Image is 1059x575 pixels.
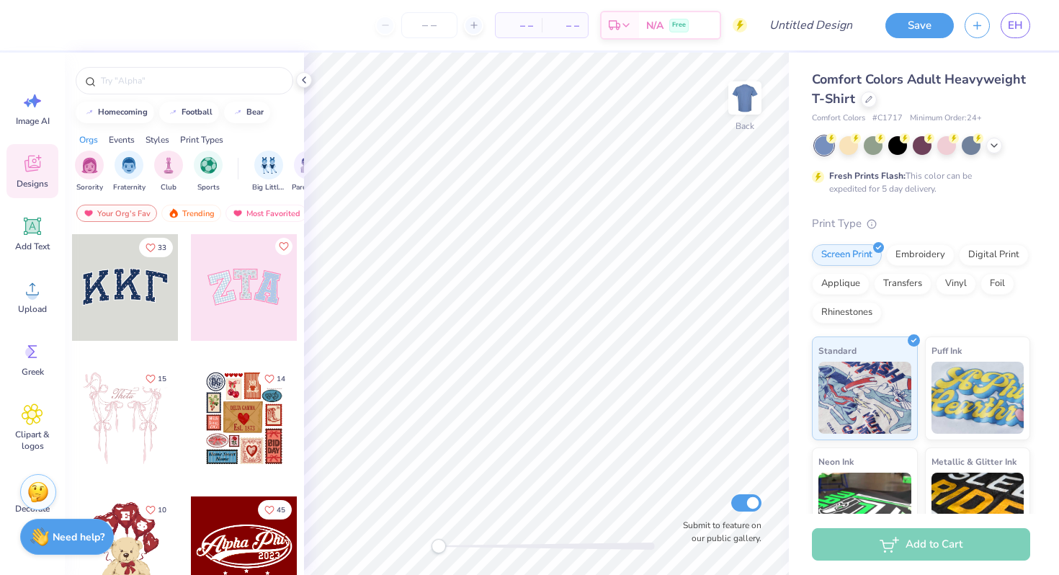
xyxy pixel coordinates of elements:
div: Transfers [874,273,931,295]
input: Try "Alpha" [99,73,284,88]
img: most_fav.gif [83,208,94,218]
img: Metallic & Glitter Ink [931,473,1024,545]
div: Styles [146,133,169,146]
div: filter for Fraternity [113,151,146,193]
span: Puff Ink [931,343,962,358]
span: Parent's Weekend [292,182,325,193]
button: Like [139,500,173,520]
button: Like [258,369,292,388]
span: – – [550,18,579,33]
button: filter button [75,151,104,193]
a: EH [1001,13,1030,38]
input: – – [401,12,457,38]
span: Minimum Order: 24 + [910,112,982,125]
img: Sports Image [200,157,217,174]
img: Club Image [161,157,176,174]
div: Back [736,120,754,133]
span: 10 [158,507,166,514]
span: 33 [158,244,166,251]
button: filter button [292,151,325,193]
span: 15 [158,375,166,383]
img: Puff Ink [931,362,1024,434]
span: Designs [17,178,48,190]
span: Club [161,182,176,193]
img: Back [730,84,759,112]
button: filter button [113,151,146,193]
div: Accessibility label [432,539,446,553]
span: 14 [277,375,285,383]
img: trend_line.gif [232,108,243,117]
button: Like [258,500,292,520]
img: Big Little Reveal Image [261,157,277,174]
div: Screen Print [812,244,882,266]
span: 45 [277,507,285,514]
span: Image AI [16,115,50,127]
div: filter for Parent's Weekend [292,151,325,193]
div: filter for Club [154,151,183,193]
span: N/A [646,18,663,33]
img: most_fav.gif [232,208,243,218]
img: Standard [818,362,911,434]
div: filter for Big Little Reveal [252,151,285,193]
span: Neon Ink [818,454,854,469]
div: Foil [980,273,1014,295]
div: Rhinestones [812,302,882,324]
span: Decorate [15,503,50,514]
strong: Need help? [53,530,104,544]
div: Most Favorited [225,205,307,222]
div: football [182,108,213,116]
div: Print Type [812,215,1030,232]
div: Trending [161,205,221,222]
span: Add Text [15,241,50,252]
button: filter button [154,151,183,193]
strong: Fresh Prints Flash: [829,170,906,182]
span: Metallic & Glitter Ink [931,454,1016,469]
div: Applique [812,273,870,295]
button: Like [275,238,292,255]
div: filter for Sorority [75,151,104,193]
div: filter for Sports [194,151,223,193]
div: Events [109,133,135,146]
span: Sports [197,182,220,193]
span: Fraternity [113,182,146,193]
button: homecoming [76,102,154,123]
button: Like [139,369,173,388]
span: Clipart & logos [9,429,56,452]
img: trend_line.gif [84,108,95,117]
button: football [159,102,219,123]
label: Submit to feature on our public gallery. [675,519,761,545]
div: Orgs [79,133,98,146]
img: Fraternity Image [121,157,137,174]
span: Comfort Colors Adult Heavyweight T-Shirt [812,71,1026,107]
button: bear [224,102,270,123]
img: Parent's Weekend Image [300,157,317,174]
div: This color can be expedited for 5 day delivery. [829,169,1006,195]
div: Digital Print [959,244,1029,266]
div: homecoming [98,108,148,116]
img: Sorority Image [81,157,98,174]
div: Print Types [180,133,223,146]
div: Your Org's Fav [76,205,157,222]
div: Vinyl [936,273,976,295]
span: Big Little Reveal [252,182,285,193]
span: – – [504,18,533,33]
img: trend_line.gif [167,108,179,117]
button: Save [885,13,954,38]
span: Free [672,20,686,30]
button: filter button [194,151,223,193]
span: Comfort Colors [812,112,865,125]
img: Neon Ink [818,473,911,545]
span: Standard [818,343,857,358]
button: Like [139,238,173,257]
button: filter button [252,151,285,193]
div: Embroidery [886,244,955,266]
img: trending.gif [168,208,179,218]
div: bear [246,108,264,116]
input: Untitled Design [758,11,864,40]
span: Upload [18,303,47,315]
span: EH [1008,17,1023,34]
span: Sorority [76,182,103,193]
span: Greek [22,366,44,378]
span: # C1717 [872,112,903,125]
